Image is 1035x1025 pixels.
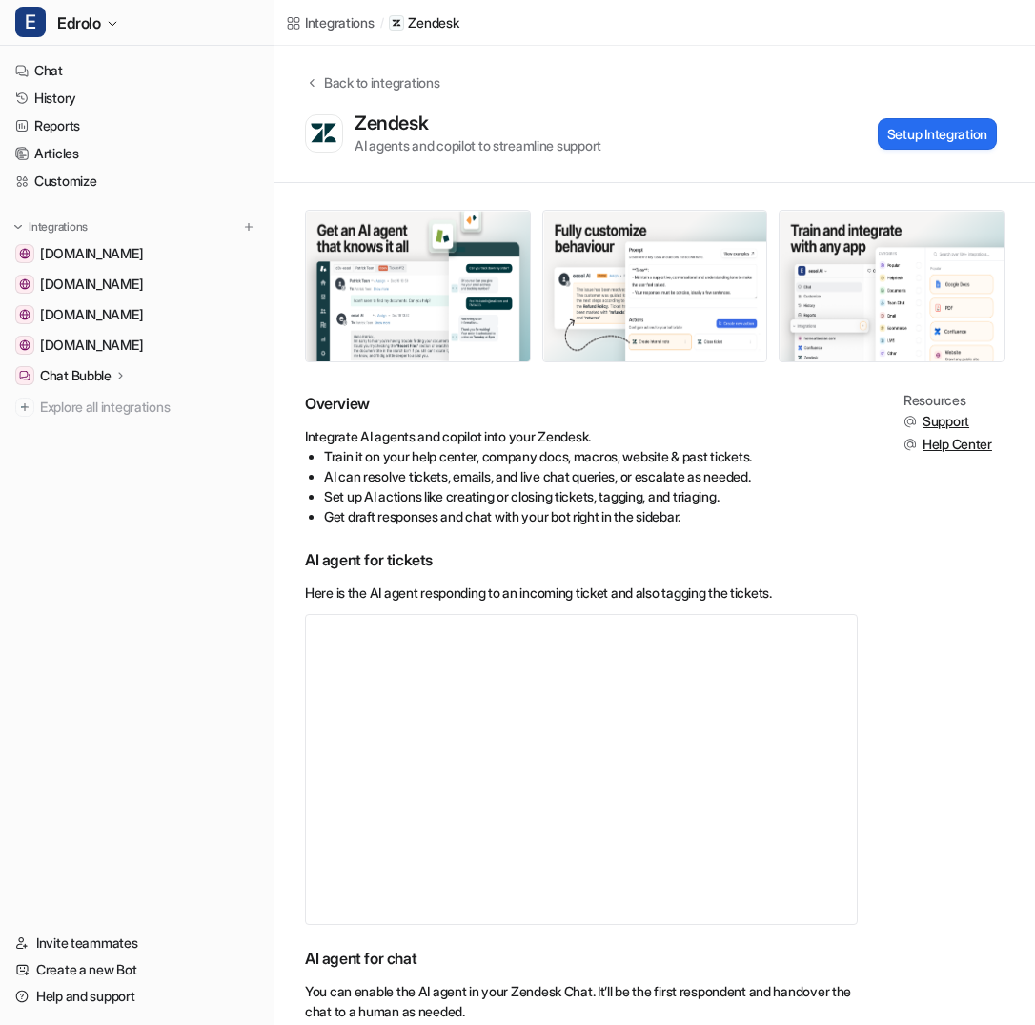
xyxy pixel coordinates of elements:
li: Set up AI actions like creating or closing tickets, tagging, and triaging. [324,486,858,506]
div: Back to integrations [318,72,439,92]
img: menu_add.svg [242,220,255,234]
p: Chat Bubble [40,366,112,385]
a: Chat [8,57,266,84]
span: [DOMAIN_NAME] [40,244,143,263]
div: Zendesk [355,112,436,134]
p: You can enable the AI agent in your Zendesk Chat. It’ll be the first respondent and handover the ... [305,981,858,1021]
h2: AI agent for tickets [305,549,858,571]
img: edrolo.com.au [19,248,30,259]
h2: Overview [305,393,858,415]
a: Integrations [286,12,375,32]
a: shop.edrolo.com.au[DOMAIN_NAME] [8,271,266,297]
span: [DOMAIN_NAME] [40,275,143,294]
button: Back to integrations [305,72,439,112]
span: Edrolo [57,10,101,36]
button: Setup Integration [878,118,997,150]
a: edrolo.breezy.hr[DOMAIN_NAME] [8,332,266,359]
p: Integrations [29,219,88,235]
img: webflow.edrolo.com.au [19,309,30,320]
span: Support [923,412,969,431]
a: Explore all integrations [8,394,266,420]
img: expand menu [11,220,25,234]
video: Your browser does not support the video tag. [305,614,858,925]
div: Resources [903,393,992,408]
a: Reports [8,113,266,139]
img: shop.edrolo.com.au [19,278,30,290]
span: / [380,14,384,31]
span: [DOMAIN_NAME] [40,336,143,355]
span: Explore all integrations [40,392,258,422]
a: Create a new Bot [8,956,266,983]
span: Help Center [923,435,992,454]
div: Integrations [305,12,375,32]
a: Zendesk [389,13,458,32]
li: AI can resolve tickets, emails, and live chat queries, or escalate as needed. [324,466,858,486]
a: Help and support [8,983,266,1010]
a: History [8,85,266,112]
img: edrolo.breezy.hr [19,339,30,351]
p: Integrate AI agents and copilot into your Zendesk. [305,426,858,446]
button: Help Center [903,435,992,454]
button: Support [903,412,992,431]
li: Get draft responses and chat with your bot right in the sidebar. [324,506,858,526]
a: edrolo.com.au[DOMAIN_NAME] [8,240,266,267]
a: Invite teammates [8,930,266,956]
p: Zendesk [408,13,458,32]
li: Train it on your help center, company docs, macros, website & past tickets. [324,446,858,466]
div: AI agents and copilot to streamline support [355,135,601,155]
p: Here is the AI agent responding to an incoming ticket and also tagging the tickets. [305,583,858,603]
a: webflow.edrolo.com.au[DOMAIN_NAME] [8,301,266,328]
span: E [15,7,46,37]
a: Articles [8,140,266,167]
span: [DOMAIN_NAME] [40,305,143,324]
img: Zendesk logo [310,122,338,145]
img: Chat Bubble [19,370,30,381]
img: support.svg [903,415,917,428]
button: Integrations [8,217,93,236]
h2: AI agent for chat [305,948,858,970]
img: explore all integrations [15,398,34,417]
a: Customize [8,168,266,195]
img: support.svg [903,438,917,451]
